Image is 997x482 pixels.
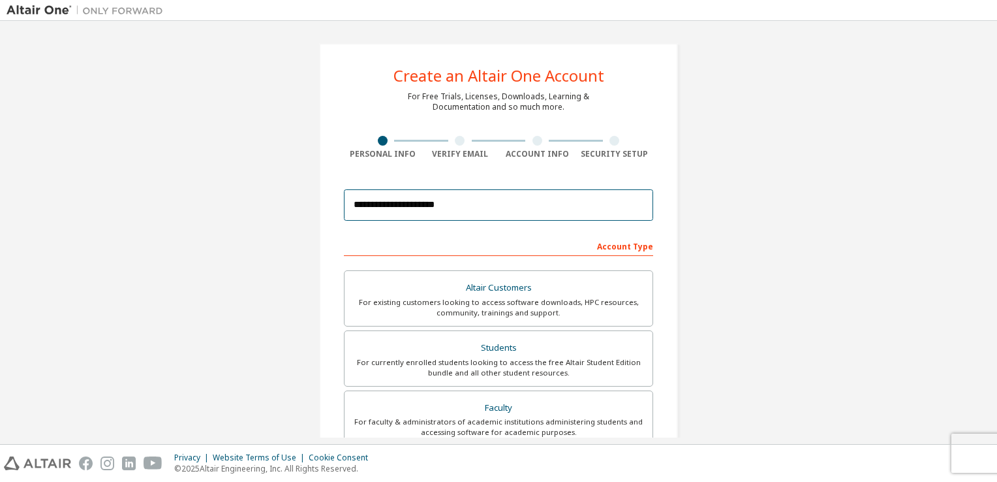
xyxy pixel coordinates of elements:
[352,279,645,297] div: Altair Customers
[408,91,589,112] div: For Free Trials, Licenses, Downloads, Learning & Documentation and so much more.
[122,457,136,470] img: linkedin.svg
[352,297,645,318] div: For existing customers looking to access software downloads, HPC resources, community, trainings ...
[144,457,162,470] img: youtube.svg
[352,399,645,417] div: Faculty
[309,453,376,463] div: Cookie Consent
[7,4,170,17] img: Altair One
[498,149,576,159] div: Account Info
[100,457,114,470] img: instagram.svg
[79,457,93,470] img: facebook.svg
[344,235,653,256] div: Account Type
[174,453,213,463] div: Privacy
[352,417,645,438] div: For faculty & administrators of academic institutions administering students and accessing softwa...
[4,457,71,470] img: altair_logo.svg
[576,149,654,159] div: Security Setup
[422,149,499,159] div: Verify Email
[213,453,309,463] div: Website Terms of Use
[352,357,645,378] div: For currently enrolled students looking to access the free Altair Student Edition bundle and all ...
[174,463,376,474] p: © 2025 Altair Engineering, Inc. All Rights Reserved.
[393,68,604,84] div: Create an Altair One Account
[352,339,645,357] div: Students
[344,149,422,159] div: Personal Info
